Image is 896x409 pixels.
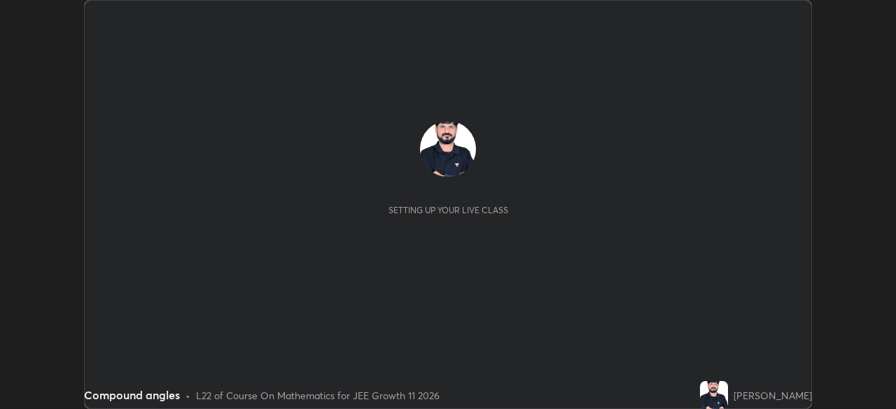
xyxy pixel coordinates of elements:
img: 7c2f8db92f994768b0658335c05f33a0.jpg [420,121,476,177]
div: • [185,388,190,403]
div: Setting up your live class [388,205,508,215]
div: [PERSON_NAME] [734,388,812,403]
img: 7c2f8db92f994768b0658335c05f33a0.jpg [700,381,728,409]
div: Compound angles [84,387,180,403]
div: L22 of Course On Mathematics for JEE Growth 11 2026 [196,388,440,403]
